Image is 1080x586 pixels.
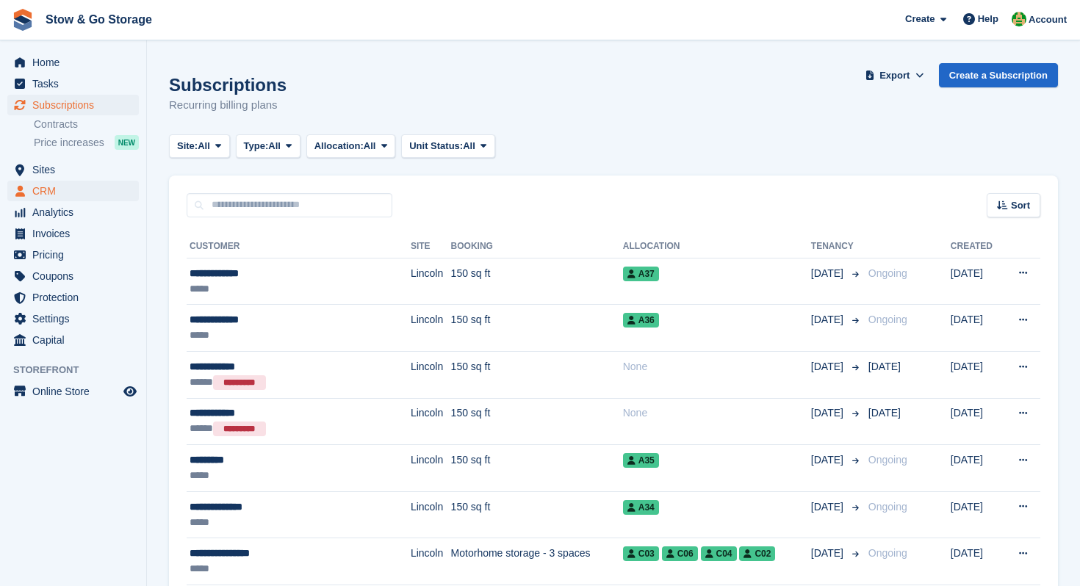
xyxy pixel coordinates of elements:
td: [DATE] [951,445,1002,492]
a: Price increases NEW [34,134,139,151]
a: menu [7,52,139,73]
span: All [268,139,281,153]
span: Sort [1011,198,1030,213]
span: Account [1029,12,1067,27]
a: menu [7,308,139,329]
span: Export [879,68,910,83]
span: Ongoing [868,314,907,325]
button: Unit Status: All [401,134,494,159]
td: Lincoln [411,305,451,352]
span: Capital [32,330,120,350]
td: [DATE] [951,538,1002,585]
span: Analytics [32,202,120,223]
span: Tasks [32,73,120,94]
td: [DATE] [951,258,1002,305]
td: Lincoln [411,538,451,585]
span: A37 [623,267,659,281]
span: Home [32,52,120,73]
span: [DATE] [811,405,846,421]
td: 150 sq ft [451,491,623,538]
span: Ongoing [868,267,907,279]
th: Allocation [623,235,811,258]
a: menu [7,330,139,350]
span: C06 [662,546,698,561]
span: C02 [739,546,775,561]
span: [DATE] [811,266,846,281]
span: All [463,139,475,153]
td: Lincoln [411,258,451,305]
span: Sites [32,159,120,180]
span: [DATE] [811,546,846,561]
span: C03 [623,546,659,561]
td: Lincoln [411,491,451,538]
span: [DATE] [868,361,901,372]
a: menu [7,181,139,201]
th: Site [411,235,451,258]
td: 150 sq ft [451,258,623,305]
span: C04 [701,546,737,561]
td: 150 sq ft [451,398,623,445]
span: A36 [623,313,659,328]
a: Create a Subscription [939,63,1058,87]
span: Protection [32,287,120,308]
span: A35 [623,453,659,468]
span: Storefront [13,363,146,377]
span: CRM [32,181,120,201]
a: menu [7,95,139,115]
span: Ongoing [868,547,907,559]
span: All [364,139,376,153]
td: [DATE] [951,305,1002,352]
span: Subscriptions [32,95,120,115]
span: Online Store [32,381,120,402]
span: Coupons [32,266,120,286]
a: menu [7,73,139,94]
h1: Subscriptions [169,75,287,95]
td: [DATE] [951,351,1002,398]
td: [DATE] [951,398,1002,445]
span: Allocation: [314,139,364,153]
button: Export [863,63,927,87]
span: Settings [32,308,120,329]
span: All [198,139,210,153]
span: Unit Status: [409,139,463,153]
button: Allocation: All [306,134,396,159]
span: [DATE] [811,452,846,468]
a: menu [7,287,139,308]
a: menu [7,381,139,402]
span: Pricing [32,245,120,265]
td: Lincoln [411,398,451,445]
td: Motorhome storage - 3 spaces [451,538,623,585]
span: Site: [177,139,198,153]
td: Lincoln [411,445,451,492]
img: Alex Taylor [1012,12,1026,26]
a: menu [7,245,139,265]
span: Ongoing [868,501,907,513]
span: A34 [623,500,659,515]
a: Preview store [121,383,139,400]
span: [DATE] [811,359,846,375]
td: 150 sq ft [451,305,623,352]
td: Lincoln [411,351,451,398]
span: Create [905,12,935,26]
th: Created [951,235,1002,258]
span: Help [978,12,998,26]
div: NEW [115,135,139,150]
span: [DATE] [868,407,901,419]
a: menu [7,202,139,223]
a: menu [7,159,139,180]
a: menu [7,266,139,286]
span: [DATE] [811,499,846,515]
th: Customer [187,235,411,258]
th: Booking [451,235,623,258]
div: None [623,405,811,421]
a: Stow & Go Storage [40,7,158,32]
th: Tenancy [811,235,863,258]
a: Contracts [34,117,139,131]
button: Site: All [169,134,230,159]
span: [DATE] [811,312,846,328]
a: menu [7,223,139,244]
td: 150 sq ft [451,351,623,398]
span: Price increases [34,136,104,150]
span: Ongoing [868,454,907,466]
button: Type: All [236,134,300,159]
